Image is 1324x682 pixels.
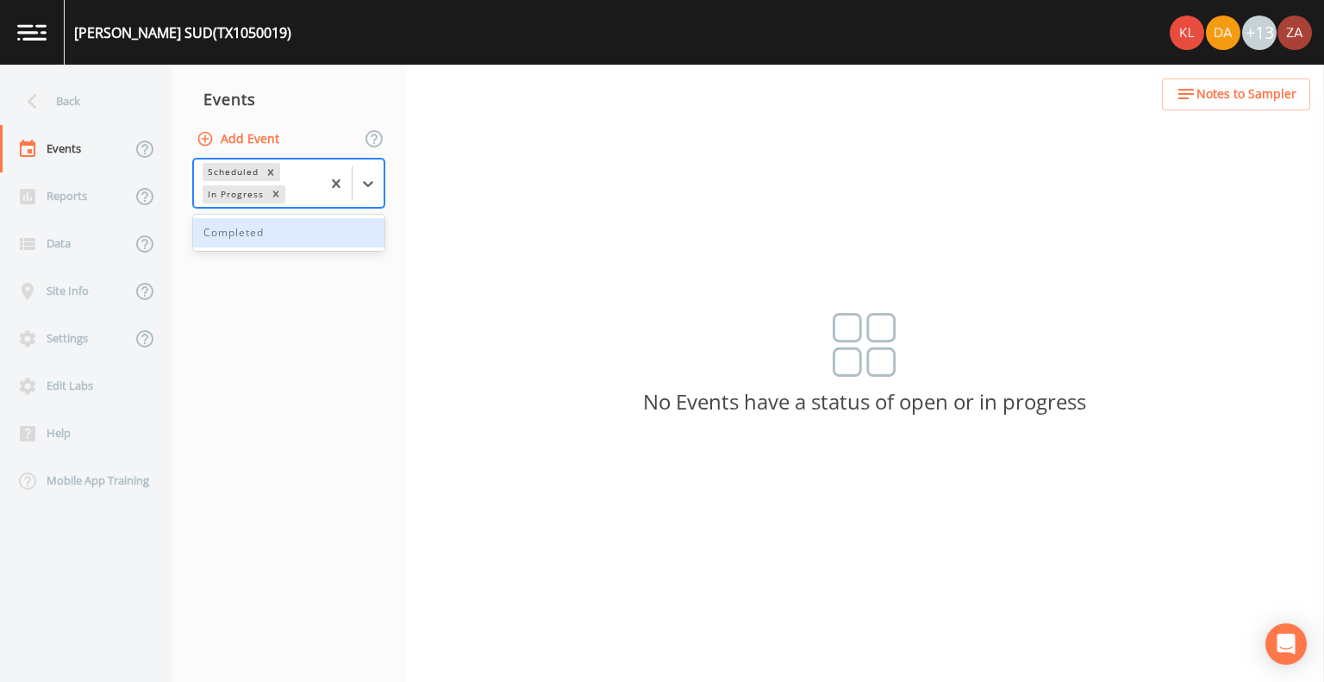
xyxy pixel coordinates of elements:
[203,163,261,181] div: Scheduled
[1162,78,1310,110] button: Notes to Sampler
[1277,16,1312,50] img: ce2de1a43693809d2723ae48c4cbbdb0
[266,185,285,203] div: Remove In Progress
[1242,16,1277,50] div: +13
[17,24,47,41] img: logo
[172,78,405,121] div: Events
[193,218,384,247] div: Completed
[1205,16,1241,50] div: David Weber
[1169,16,1205,50] div: Kler Teran
[833,313,896,377] img: svg%3e
[1196,84,1296,105] span: Notes to Sampler
[1265,623,1307,665] div: Open Intercom Messenger
[193,123,286,155] button: Add Event
[405,394,1324,410] p: No Events have a status of open or in progress
[203,185,266,203] div: In Progress
[1170,16,1204,50] img: 9c4450d90d3b8045b2e5fa62e4f92659
[74,22,291,43] div: [PERSON_NAME] SUD (TX1050019)
[261,163,280,181] div: Remove Scheduled
[1206,16,1240,50] img: a84961a0472e9debc750dd08a004988d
